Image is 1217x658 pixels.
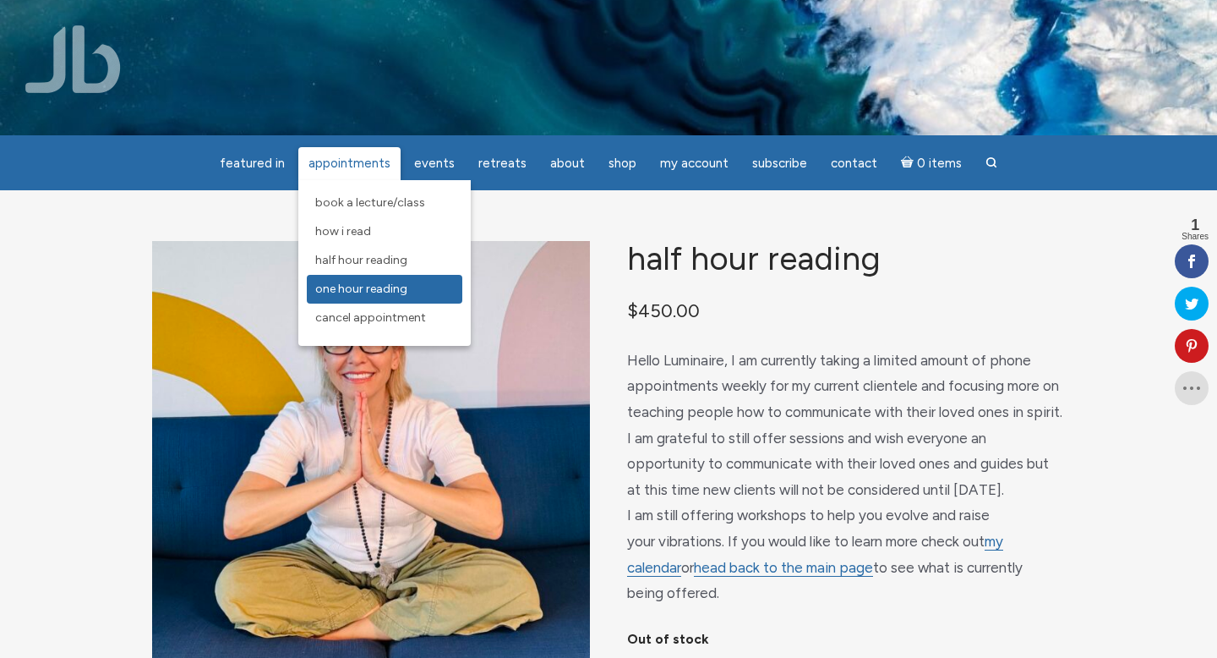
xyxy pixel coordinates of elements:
i: Cart [901,156,917,171]
span: Cancel Appointment [315,310,426,325]
a: Retreats [468,147,537,180]
h1: Half Hour Reading [627,241,1065,277]
bdi: 450.00 [627,299,700,321]
a: Book a Lecture/Class [307,189,462,217]
a: Cancel Appointment [307,304,462,332]
span: One Hour Reading [315,282,407,296]
span: How I Read [315,224,371,239]
span: My Account [660,156,729,171]
span: Appointments [308,156,390,171]
span: Book a Lecture/Class [315,195,425,210]
a: Cart0 items [891,145,972,180]
img: Jamie Butler. The Everyday Medium [25,25,121,93]
span: About [550,156,585,171]
a: How I Read [307,217,462,246]
span: Retreats [478,156,527,171]
span: Half Hour Reading [315,253,407,267]
span: Shares [1182,233,1209,241]
span: Contact [831,156,877,171]
span: 1 [1182,217,1209,233]
span: 0 items [917,157,962,170]
a: Shop [598,147,647,180]
a: Subscribe [742,147,817,180]
a: featured in [210,147,295,180]
a: head back to the main page [694,559,873,577]
a: Contact [821,147,887,180]
span: Hello Luminaire, I am currently taking a limited amount of phone appointments weekly for my curre... [627,352,1062,601]
span: $ [627,299,638,321]
p: Out of stock [627,627,1065,653]
span: Shop [608,156,636,171]
a: Half Hour Reading [307,246,462,275]
span: Events [414,156,455,171]
a: One Hour Reading [307,275,462,304]
a: Appointments [298,147,401,180]
a: my calendar [627,533,1003,577]
a: My Account [650,147,739,180]
a: Events [404,147,465,180]
span: Subscribe [752,156,807,171]
span: featured in [220,156,285,171]
a: About [540,147,595,180]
